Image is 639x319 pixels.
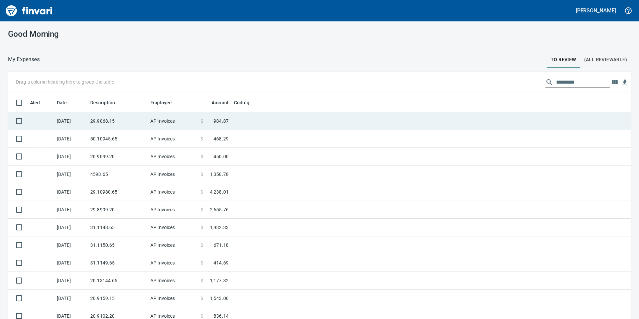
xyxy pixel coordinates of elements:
button: Choose columns to display [610,77,620,87]
span: Description [90,99,124,107]
td: AP Invoices [148,112,198,130]
img: Finvari [4,3,54,19]
span: Employee [150,99,180,107]
span: 984.87 [214,118,229,124]
td: [DATE] [54,130,88,148]
td: [DATE] [54,148,88,166]
span: 468.29 [214,135,229,142]
span: $ [201,206,203,213]
span: $ [201,135,203,142]
td: [DATE] [54,254,88,272]
td: 31.1148.65 [88,219,148,236]
span: $ [201,118,203,124]
span: $ [201,259,203,266]
span: 450.00 [214,153,229,160]
td: 31.1149.65 [88,254,148,272]
td: AP Invoices [148,183,198,201]
span: Description [90,99,115,107]
p: Drag a column heading here to group the table [16,79,114,85]
td: 29.10980.65 [88,183,148,201]
span: $ [201,277,203,284]
td: AP Invoices [148,148,198,166]
td: [DATE] [54,183,88,201]
span: Alert [30,99,49,107]
button: [PERSON_NAME] [574,5,618,16]
td: 4593.65 [88,166,148,183]
td: AP Invoices [148,130,198,148]
span: 4,238.01 [210,189,229,195]
td: [DATE] [54,236,88,254]
span: To Review [551,56,576,64]
span: 1,543.00 [210,295,229,302]
td: 31.1150.65 [88,236,148,254]
span: Date [57,99,76,107]
h3: Good Morning [8,29,205,39]
td: 20.9099.20 [88,148,148,166]
span: Date [57,99,67,107]
span: (All Reviewable) [584,56,627,64]
span: Employee [150,99,172,107]
td: AP Invoices [148,166,198,183]
td: [DATE] [54,290,88,307]
span: $ [201,189,203,195]
td: AP Invoices [148,254,198,272]
span: 2,655.76 [210,206,229,213]
span: Alert [30,99,41,107]
span: Amount [203,99,229,107]
td: [DATE] [54,201,88,219]
span: Coding [234,99,258,107]
td: AP Invoices [148,272,198,290]
span: 1,350.78 [210,171,229,178]
td: 29.8999.20 [88,201,148,219]
td: AP Invoices [148,290,198,307]
h5: [PERSON_NAME] [576,7,616,14]
nav: breadcrumb [8,56,40,64]
span: 671.18 [214,242,229,248]
span: 414.69 [214,259,229,266]
span: Coding [234,99,249,107]
span: Amount [212,99,229,107]
span: $ [201,295,203,302]
span: 1,177.32 [210,277,229,284]
p: My Expenses [8,56,40,64]
span: $ [201,242,203,248]
td: 29.9068.15 [88,112,148,130]
span: $ [201,171,203,178]
td: 20.13144.65 [88,272,148,290]
td: [DATE] [54,219,88,236]
td: [DATE] [54,272,88,290]
span: $ [201,153,203,160]
td: [DATE] [54,112,88,130]
td: AP Invoices [148,219,198,236]
span: 1,932.33 [210,224,229,231]
td: [DATE] [54,166,88,183]
td: AP Invoices [148,201,198,219]
td: AP Invoices [148,236,198,254]
td: 20.9159.15 [88,290,148,307]
span: $ [201,224,203,231]
td: 50.10945.65 [88,130,148,148]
